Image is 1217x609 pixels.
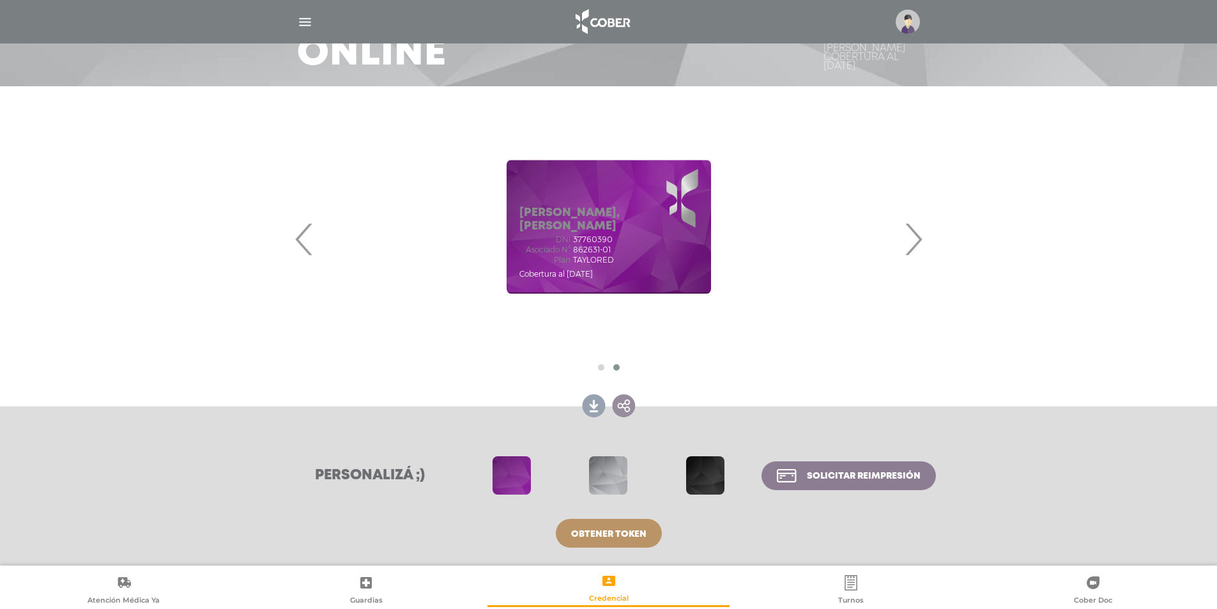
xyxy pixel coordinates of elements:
[972,574,1214,607] a: Cober Doc
[573,245,611,254] span: 862631-01
[762,461,935,490] a: Solicitar reimpresión
[589,594,629,605] span: Credencial
[730,574,972,607] a: Turnos
[350,596,383,607] span: Guardias
[297,4,553,71] h3: Credencial Online
[573,235,613,244] span: 37760390
[519,245,570,254] span: Asociado N°
[556,519,662,548] a: Obtener token
[519,206,698,234] h5: [PERSON_NAME], [PERSON_NAME]
[573,256,614,265] span: TAYLORED
[823,44,921,71] div: [PERSON_NAME] Cobertura al [DATE]
[297,14,313,30] img: Cober_menu-lines-white.svg
[569,6,636,37] img: logo_cober_home-white.png
[807,472,921,481] span: Solicitar reimpresión
[1074,596,1112,607] span: Cober Doc
[519,269,593,279] span: Cobertura al [DATE]
[838,596,864,607] span: Turnos
[282,467,459,484] h3: Personalizá ;)
[245,574,487,607] a: Guardias
[3,574,245,607] a: Atención Médica Ya
[519,235,570,244] span: DNI
[896,10,920,34] img: profile-placeholder.svg
[88,596,160,607] span: Atención Médica Ya
[901,204,926,274] span: Next
[292,204,317,274] span: Previous
[487,573,730,605] a: Credencial
[571,530,647,539] span: Obtener token
[519,256,570,265] span: Plan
